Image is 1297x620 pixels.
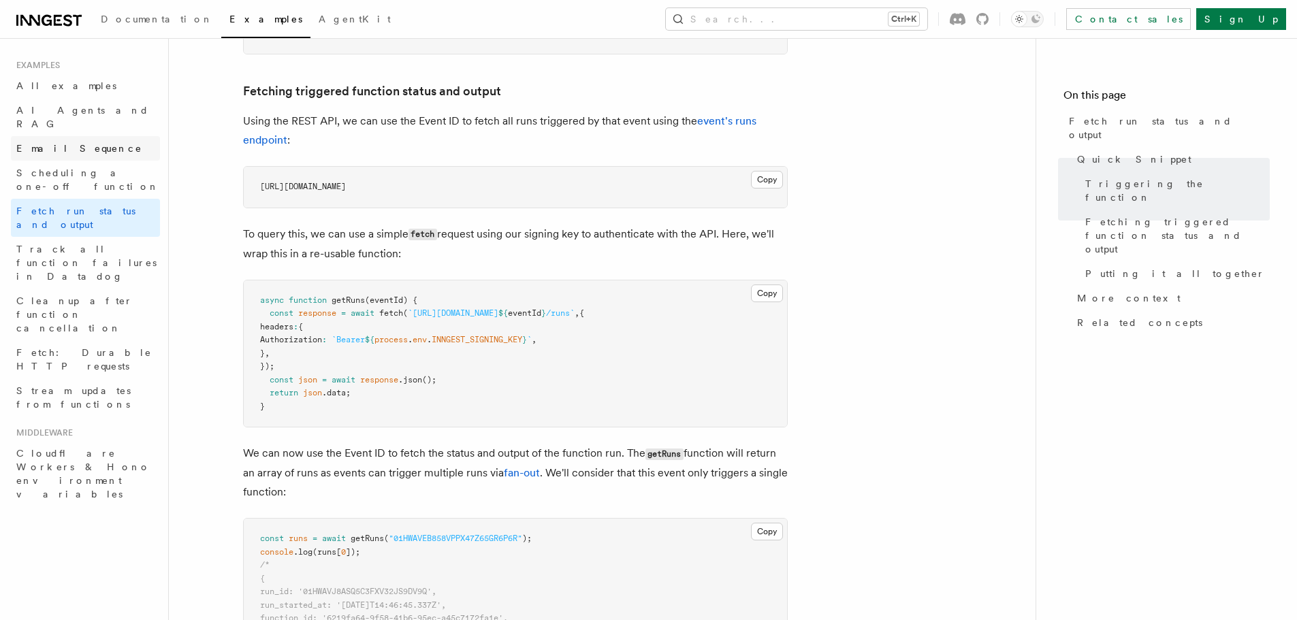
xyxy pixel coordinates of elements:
span: { [298,322,303,331]
a: Fetching triggered function status and output [1080,210,1270,261]
a: Quick Snippet [1072,147,1270,172]
span: /runs` [546,308,575,318]
a: Track all function failures in Datadog [11,237,160,289]
span: } [522,335,527,344]
span: Fetch run status and output [1069,114,1270,142]
span: }); [260,361,274,371]
span: run_started_at: '[DATE]T14:46:45.337Z', [260,600,446,610]
button: Toggle dark mode [1011,11,1044,27]
a: Sign Up [1196,8,1286,30]
span: Fetch run status and output [16,206,135,230]
span: "01HWAVEB858VPPX47Z65GR6P6R" [389,534,522,543]
span: ${ [365,335,374,344]
span: Stream updates from functions [16,385,131,410]
span: async [260,295,284,305]
span: ${ [498,308,508,318]
span: eventId [508,308,541,318]
a: Cloudflare Workers & Hono environment variables [11,441,160,506]
span: More context [1077,291,1181,305]
span: , [575,308,579,318]
span: (); [422,375,436,385]
a: AI Agents and RAG [11,98,160,136]
span: Cleanup after function cancellation [16,295,133,333]
a: More context [1072,286,1270,310]
a: Related concepts [1072,310,1270,335]
span: INNGEST_SIGNING_KEY [432,335,522,344]
span: Fetching triggered function status and output [1085,215,1270,256]
span: } [260,402,265,411]
span: = [341,308,346,318]
span: } [260,348,265,358]
span: await [322,534,346,543]
span: ( [403,308,408,318]
span: const [270,308,293,318]
span: [URL][DOMAIN_NAME] [260,182,346,191]
span: : [322,335,327,344]
span: function [289,295,327,305]
span: getRuns [351,534,384,543]
a: Contact sales [1066,8,1191,30]
span: . [408,335,413,344]
a: Examples [221,4,310,38]
a: Documentation [93,4,221,37]
span: { [260,574,265,583]
span: fetch [379,308,403,318]
span: , [265,348,270,358]
span: All examples [16,80,116,91]
span: Email Sequence [16,143,142,154]
span: Middleware [11,427,73,438]
a: Stream updates from functions [11,378,160,417]
a: Scheduling a one-off function [11,161,160,199]
span: (eventId) { [365,295,417,305]
span: AgentKit [319,14,391,25]
span: ` [527,335,532,344]
span: ]); [346,547,360,557]
a: Cleanup after function cancellation [11,289,160,340]
p: To query this, we can use a simple request using our signing key to authenticate with the API. He... [243,225,788,263]
span: Putting it all together [1085,267,1265,280]
span: Examples [11,60,60,71]
span: await [351,308,374,318]
span: = [322,375,327,385]
span: `[URL][DOMAIN_NAME] [408,308,498,318]
span: . [427,335,432,344]
a: Putting it all together [1080,261,1270,286]
span: .data; [322,388,351,397]
a: Email Sequence [11,136,160,161]
span: .json [398,375,422,385]
span: await [332,375,355,385]
span: const [260,534,284,543]
span: json [298,375,317,385]
span: Documentation [101,14,213,25]
span: console [260,547,293,557]
span: AI Agents and RAG [16,105,149,129]
h4: On this page [1063,87,1270,109]
span: Examples [229,14,302,25]
a: Fetch run status and output [1063,109,1270,147]
span: run_id: '01HWAVJ8ASQ5C3FXV32JS9DV9Q', [260,587,436,596]
span: Fetch: Durable HTTP requests [16,347,152,372]
span: Authorization [260,335,322,344]
span: Triggering the function [1085,177,1270,204]
span: ( [384,534,389,543]
span: json [303,388,322,397]
span: .log [293,547,313,557]
a: All examples [11,74,160,98]
a: Triggering the function [1080,172,1270,210]
span: `Bearer [332,335,365,344]
span: runs [289,534,308,543]
span: response [360,375,398,385]
span: , [532,335,537,344]
code: getRuns [645,448,684,460]
button: Copy [751,284,783,302]
span: return [270,388,298,397]
span: : [293,322,298,331]
p: We can now use the Event ID to fetch the status and output of the function run. The function will... [243,444,788,502]
span: headers [260,322,293,331]
span: } [541,308,546,318]
a: Fetch run status and output [11,199,160,237]
span: Cloudflare Workers & Hono environment variables [16,448,150,500]
span: response [298,308,336,318]
span: Scheduling a one-off function [16,167,159,192]
a: Fetching triggered function status and output [243,82,501,101]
